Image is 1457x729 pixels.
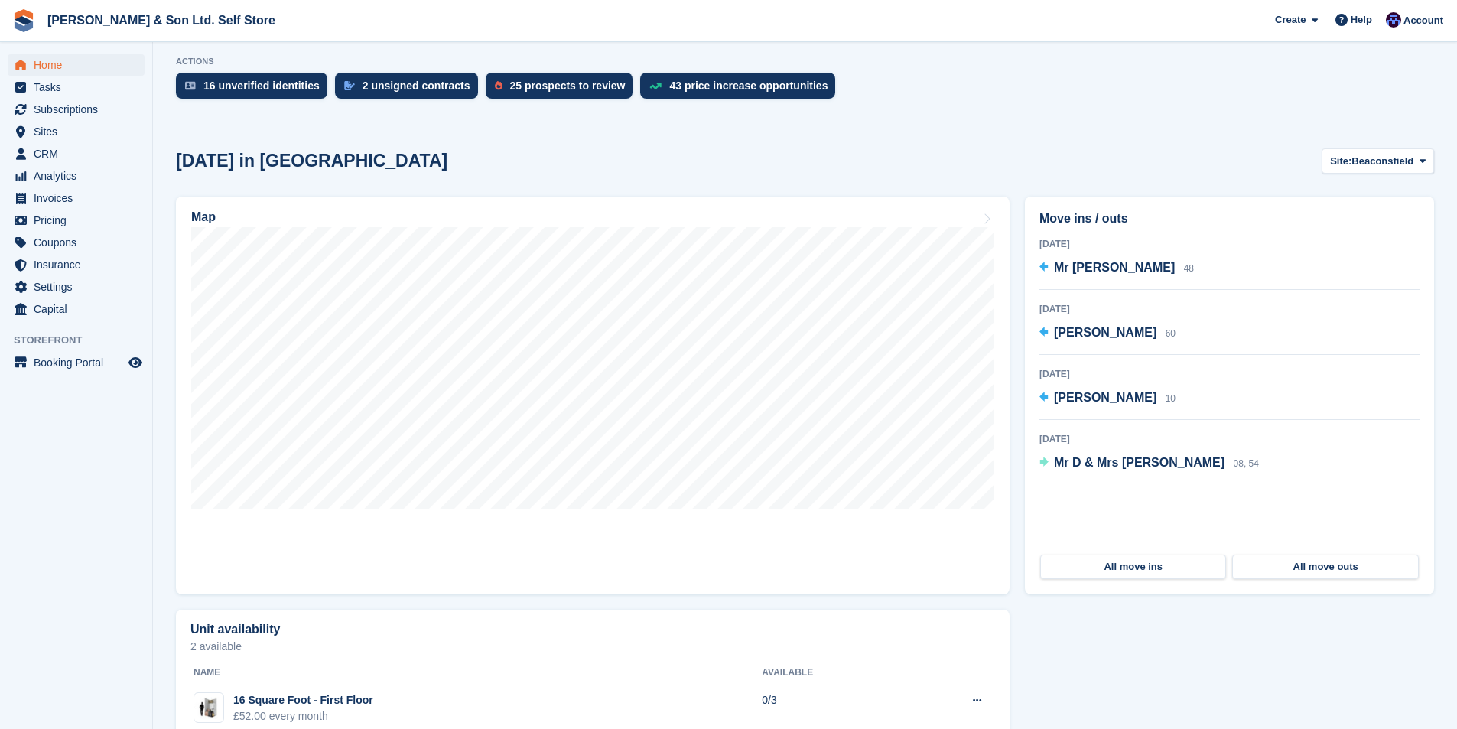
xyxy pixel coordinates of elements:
a: menu [8,298,145,320]
span: Mr [PERSON_NAME] [1054,261,1175,274]
span: CRM [34,143,125,164]
span: Analytics [34,165,125,187]
span: 10 [1166,393,1176,404]
a: menu [8,165,145,187]
img: Josey Kitching [1386,12,1401,28]
a: menu [8,254,145,275]
a: menu [8,54,145,76]
a: [PERSON_NAME] 10 [1039,389,1176,408]
a: menu [8,187,145,209]
div: 2 unsigned contracts [363,80,470,92]
div: [DATE] [1039,432,1420,446]
th: Available [762,661,905,685]
h2: Move ins / outs [1039,210,1420,228]
span: Tasks [34,76,125,98]
span: [PERSON_NAME] [1054,391,1156,404]
div: £52.00 every month [233,708,373,724]
div: 25 prospects to review [510,80,626,92]
span: Help [1351,12,1372,28]
div: [DATE] [1039,367,1420,381]
span: Mr D & Mrs [PERSON_NAME] [1054,456,1224,469]
span: Pricing [34,210,125,231]
a: menu [8,210,145,231]
a: menu [8,143,145,164]
a: menu [8,232,145,253]
div: 16 unverified identities [203,80,320,92]
a: menu [8,99,145,120]
div: [DATE] [1039,302,1420,316]
span: Settings [34,276,125,298]
img: 15-sqft-unit%20(1).jpg [194,697,223,719]
div: 16 Square Foot - First Floor [233,692,373,708]
span: Capital [34,298,125,320]
img: price_increase_opportunities-93ffe204e8149a01c8c9dc8f82e8f89637d9d84a8eef4429ea346261dce0b2c0.svg [649,83,662,89]
a: [PERSON_NAME] 60 [1039,324,1176,343]
span: Site: [1330,154,1351,169]
h2: Map [191,210,216,224]
span: Sites [34,121,125,142]
span: Home [34,54,125,76]
a: Mr D & Mrs [PERSON_NAME] 08, 54 [1039,454,1259,474]
h2: [DATE] in [GEOGRAPHIC_DATA] [176,151,447,171]
button: Site: Beaconsfield [1322,148,1434,174]
a: [PERSON_NAME] & Son Ltd. Self Store [41,8,281,33]
span: [PERSON_NAME] [1054,326,1156,339]
span: Insurance [34,254,125,275]
span: 48 [1184,263,1194,274]
img: verify_identity-adf6edd0f0f0b5bbfe63781bf79b02c33cf7c696d77639b501bdc392416b5a36.svg [185,81,196,90]
span: Booking Portal [34,352,125,373]
a: menu [8,352,145,373]
img: prospect-51fa495bee0391a8d652442698ab0144808aea92771e9ea1ae160a38d050c398.svg [495,81,502,90]
a: Preview store [126,353,145,372]
a: menu [8,76,145,98]
span: Subscriptions [34,99,125,120]
span: 60 [1166,328,1176,339]
a: All move outs [1232,555,1418,579]
span: Invoices [34,187,125,209]
a: Mr [PERSON_NAME] 48 [1039,259,1194,278]
p: ACTIONS [176,57,1434,67]
span: 08, 54 [1234,458,1259,469]
span: Create [1275,12,1306,28]
a: menu [8,276,145,298]
span: Coupons [34,232,125,253]
a: 25 prospects to review [486,73,641,106]
img: contract_signature_icon-13c848040528278c33f63329250d36e43548de30e8caae1d1a13099fd9432cc5.svg [344,81,355,90]
a: Map [176,197,1010,594]
h2: Unit availability [190,623,280,636]
span: Beaconsfield [1351,154,1413,169]
div: 43 price increase opportunities [669,80,828,92]
a: menu [8,121,145,142]
span: Storefront [14,333,152,348]
a: All move ins [1040,555,1226,579]
th: Name [190,661,762,685]
img: stora-icon-8386f47178a22dfd0bd8f6a31ec36ba5ce8667c1dd55bd0f319d3a0aa187defe.svg [12,9,35,32]
a: 43 price increase opportunities [640,73,843,106]
a: 16 unverified identities [176,73,335,106]
p: 2 available [190,641,995,652]
a: 2 unsigned contracts [335,73,486,106]
span: Account [1403,13,1443,28]
div: [DATE] [1039,237,1420,251]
